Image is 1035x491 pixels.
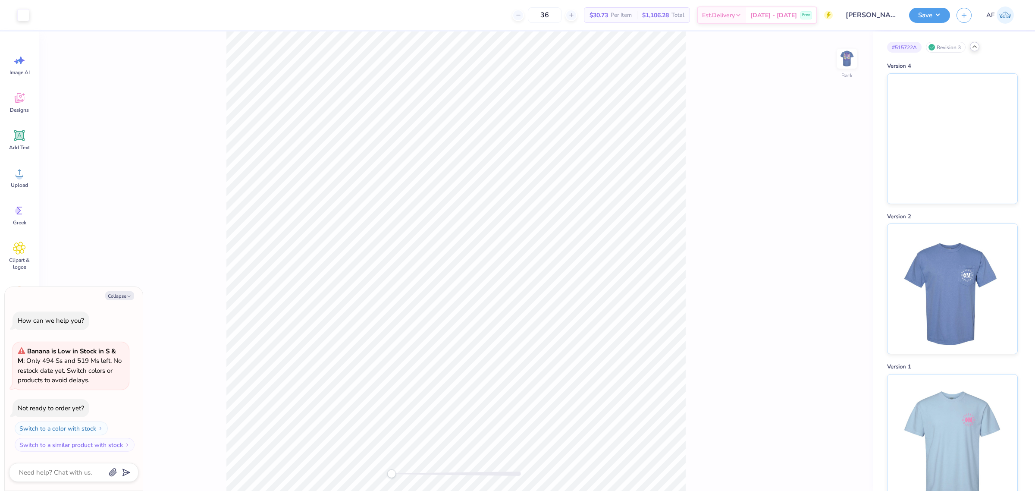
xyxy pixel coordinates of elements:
button: Switch to a color with stock [15,422,108,435]
button: Switch to a similar product with stock [15,438,135,452]
span: [DATE] - [DATE] [750,11,797,20]
span: Free [802,12,810,18]
span: Total [671,11,684,20]
span: Clipart & logos [5,257,34,271]
img: Version 4 [888,74,1017,204]
span: : Only 494 Ss and 519 Ms left. No restock date yet. Switch colors or products to avoid delays. [18,347,122,385]
span: $30.73 [590,11,608,20]
span: Designs [10,107,29,113]
span: Greek [13,219,26,226]
button: Save [909,8,950,23]
span: Add Text [9,144,30,151]
div: Not ready to order yet? [18,404,84,412]
div: Accessibility label [387,469,396,478]
div: # 515722A [887,42,922,53]
span: Per Item [611,11,632,20]
span: AF [986,10,994,20]
div: How can we help you? [18,316,84,325]
div: Back [841,72,853,79]
div: Version 4 [887,62,1018,71]
div: Revision 3 [926,42,966,53]
img: Switch to a color with stock [98,426,103,431]
img: Version 2 [899,224,1006,354]
a: AF [982,6,1018,24]
img: Switch to a similar product with stock [125,442,130,447]
strong: Banana is Low in Stock in S & M [18,347,116,365]
div: Version 2 [887,213,1018,221]
img: Ana Francesca Bustamante [997,6,1014,24]
span: $1,106.28 [642,11,669,20]
span: Upload [11,182,28,189]
span: Est. Delivery [702,11,735,20]
input: Untitled Design [839,6,903,24]
div: Version 1 [887,363,1018,371]
span: Image AI [9,69,30,76]
button: Collapse [105,291,134,300]
img: Back [838,50,856,67]
input: – – [528,7,561,23]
